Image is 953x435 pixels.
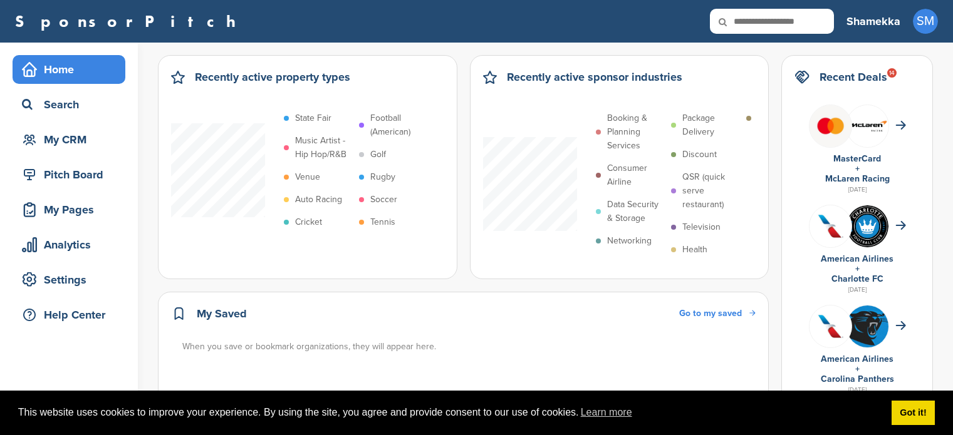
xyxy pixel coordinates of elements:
div: Help Center [19,304,125,326]
div: When you save or bookmark organizations, they will appear here. [182,340,757,354]
img: Q4ahkxz8 400x400 [810,305,851,347]
div: My CRM [19,128,125,151]
a: Carolina Panthers [821,374,894,384]
p: Package Delivery [682,111,740,139]
div: [DATE] [794,184,920,195]
a: SponsorPitch [15,13,244,29]
p: Football (American) [370,111,428,139]
a: + [855,163,860,174]
div: My Pages [19,198,125,221]
span: Go to my saved [679,308,742,319]
p: Data Security & Storage [607,198,665,225]
a: Shamekka [846,8,900,35]
a: Help Center [13,300,125,329]
p: Consumer Airline [607,161,665,189]
a: Pitch Board [13,160,125,189]
span: SM [913,9,938,34]
a: + [855,364,860,374]
p: Auto Racing [295,193,342,207]
span: This website uses cookies to improve your experience. By using the site, you agree and provide co... [18,403,882,422]
p: Networking [607,234,652,248]
div: Analytics [19,233,125,256]
a: American Airlines [821,354,893,364]
a: McLaren Racing [825,173,890,184]
p: Booking & Planning Services [607,111,665,153]
a: + [855,264,860,274]
h2: Recent Deals [820,68,887,86]
div: 14 [887,68,897,78]
p: QSR (quick serve restaurant) [682,170,740,212]
a: dismiss cookie message [892,401,935,426]
p: Music Artist - Hip Hop/R&B [295,134,353,161]
h2: Recently active property types [195,68,350,86]
div: Pitch Board [19,163,125,186]
p: Discount [682,148,717,161]
a: Home [13,55,125,84]
div: [DATE] [794,284,920,295]
h2: My Saved [197,305,247,322]
p: Cricket [295,215,322,229]
p: Golf [370,148,386,161]
img: Mastercard logo [810,105,851,147]
a: Settings [13,265,125,294]
p: Rugby [370,170,395,184]
img: Fxfzactq 400x400 [846,305,888,347]
a: Analytics [13,230,125,259]
h2: Recently active sponsor industries [507,68,682,86]
p: Tennis [370,215,395,229]
div: Search [19,93,125,116]
p: State Fair [295,111,331,125]
a: Search [13,90,125,119]
img: Mclaren racing logo [846,105,888,147]
img: 330px charlotte fc logo.svg [846,205,888,247]
p: Television [682,220,721,234]
div: [DATE] [794,384,920,396]
img: Q4ahkxz8 400x400 [810,205,851,247]
a: Charlotte FC [831,274,883,284]
a: American Airlines [821,253,893,264]
a: MasterCard [833,153,881,164]
p: Health [682,243,707,257]
a: learn more about cookies [579,403,634,422]
a: Go to my saved [679,307,756,320]
p: Venue [295,170,320,184]
h3: Shamekka [846,13,900,30]
div: Settings [19,269,125,291]
a: My CRM [13,125,125,154]
div: Home [19,58,125,81]
p: Soccer [370,193,397,207]
a: My Pages [13,195,125,224]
